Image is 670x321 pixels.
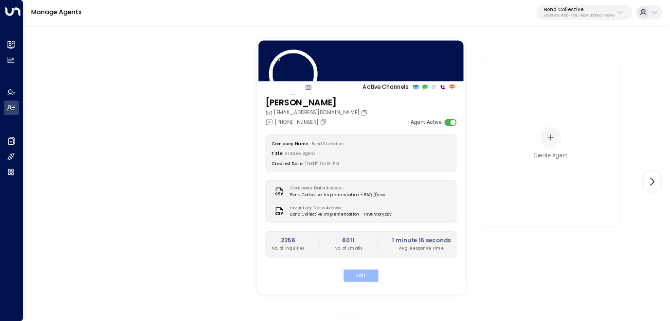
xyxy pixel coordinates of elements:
h2: 2256 [272,237,305,245]
label: Agent Active [411,118,442,126]
label: Created Date: [272,160,303,166]
label: Inventory Data Access: [290,205,388,211]
span: Bond Collective Implementation - FAQ (1).csv [290,192,385,198]
p: e5c8f306-7b86-487b-8d28-d066bc04964e [544,14,615,17]
span: AI Sales Agent [285,151,315,156]
button: Bond Collectivee5c8f306-7b86-487b-8d28-d066bc04964e [536,5,632,20]
label: Company Name: [272,141,309,147]
h3: [PERSON_NAME] [266,97,369,109]
button: Copy [361,109,369,116]
p: No. of Inquiries [272,245,305,251]
span: Bond Collective [311,141,344,147]
h2: 1 minute 16 seconds [392,237,450,245]
p: Bond Collective [544,7,615,13]
button: Edit [344,269,378,282]
p: No. of Emails [334,245,362,251]
div: [PHONE_NUMBER] [266,118,328,126]
div: Create Agent [534,152,568,160]
p: Avg. Response Time [392,245,450,251]
span: Bond Collective Implementation - Inventory.csv [290,211,391,218]
img: 74_headshot.jpg [269,50,318,98]
label: Company Data Access: [290,186,381,192]
button: Copy [320,118,328,125]
label: Title: [272,151,283,156]
h2: 6011 [334,237,362,245]
span: [DATE] 05:18 PM [305,160,339,166]
a: Manage Agents [31,8,82,16]
div: [EMAIL_ADDRESS][DOMAIN_NAME] [266,109,369,117]
p: Active Channels: [362,83,409,91]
